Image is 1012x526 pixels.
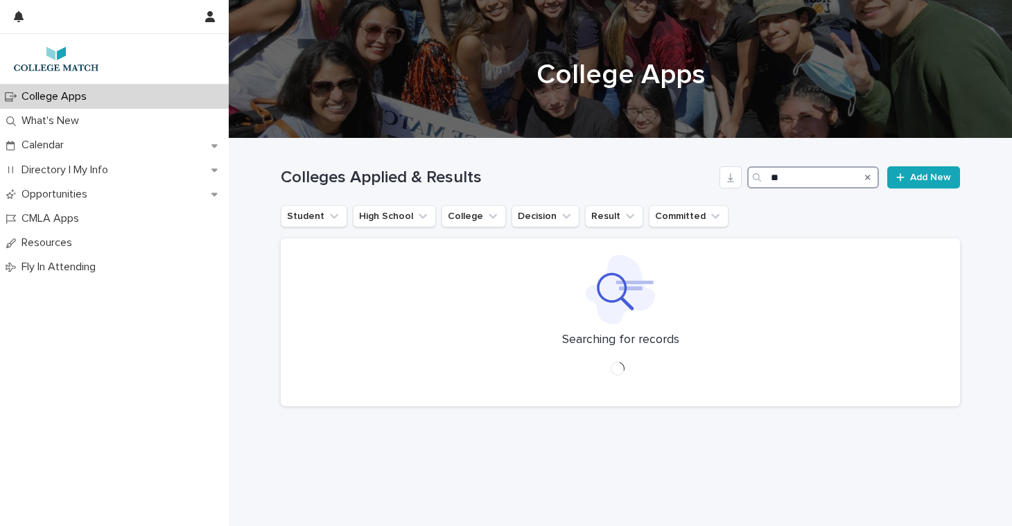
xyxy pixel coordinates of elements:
[585,205,643,227] button: Result
[16,139,75,152] p: Calendar
[16,212,90,225] p: CMLA Apps
[442,205,506,227] button: College
[281,205,347,227] button: Student
[562,333,679,348] p: Searching for records
[16,188,98,201] p: Opportunities
[16,114,90,128] p: What's New
[353,205,436,227] button: High School
[512,205,579,227] button: Decision
[887,166,960,189] a: Add New
[11,45,101,73] img: 7lzNxMuQ9KqU1pwTAr0j
[910,173,951,182] span: Add New
[649,205,729,227] button: Committed
[16,261,107,274] p: Fly In Attending
[16,90,98,103] p: College Apps
[281,58,960,91] h1: College Apps
[281,168,714,188] h1: Colleges Applied & Results
[16,236,83,249] p: Resources
[16,164,119,177] p: Directory | My Info
[747,166,879,189] input: Search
